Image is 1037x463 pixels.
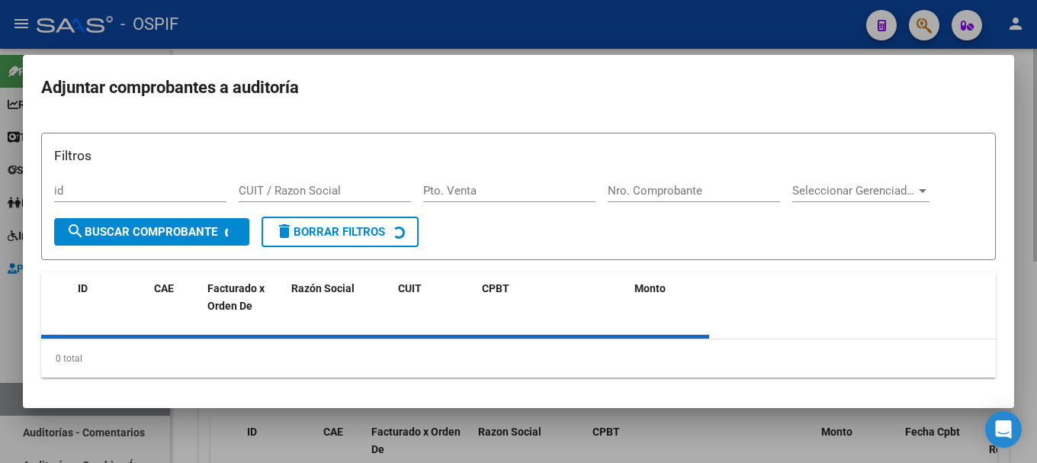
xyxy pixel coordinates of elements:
span: CUIT [398,282,422,294]
button: Buscar Comprobante [54,218,249,246]
datatable-header-cell: CUIT [392,272,476,323]
span: Buscar Comprobante [66,225,217,239]
datatable-header-cell: ID [72,272,148,323]
span: ID [78,282,88,294]
span: Facturado x Orden De [207,282,265,312]
span: Seleccionar Gerenciador [792,184,916,198]
mat-icon: search [66,222,85,240]
div: Open Intercom Messenger [985,411,1022,448]
span: Monto [634,282,666,294]
h3: Filtros [54,146,983,166]
div: 0 total [41,339,996,378]
span: Razón Social [291,282,355,294]
span: Borrar Filtros [275,225,385,239]
mat-icon: delete [275,222,294,240]
h2: Adjuntar comprobantes a auditoría [41,73,996,102]
datatable-header-cell: Facturado x Orden De [201,272,285,323]
button: Borrar Filtros [262,217,419,247]
span: CPBT [482,282,509,294]
datatable-header-cell: CAE [148,272,201,323]
span: CAE [154,282,174,294]
datatable-header-cell: Monto [628,272,735,323]
datatable-header-cell: CPBT [476,272,628,323]
datatable-header-cell: Razón Social [285,272,392,323]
